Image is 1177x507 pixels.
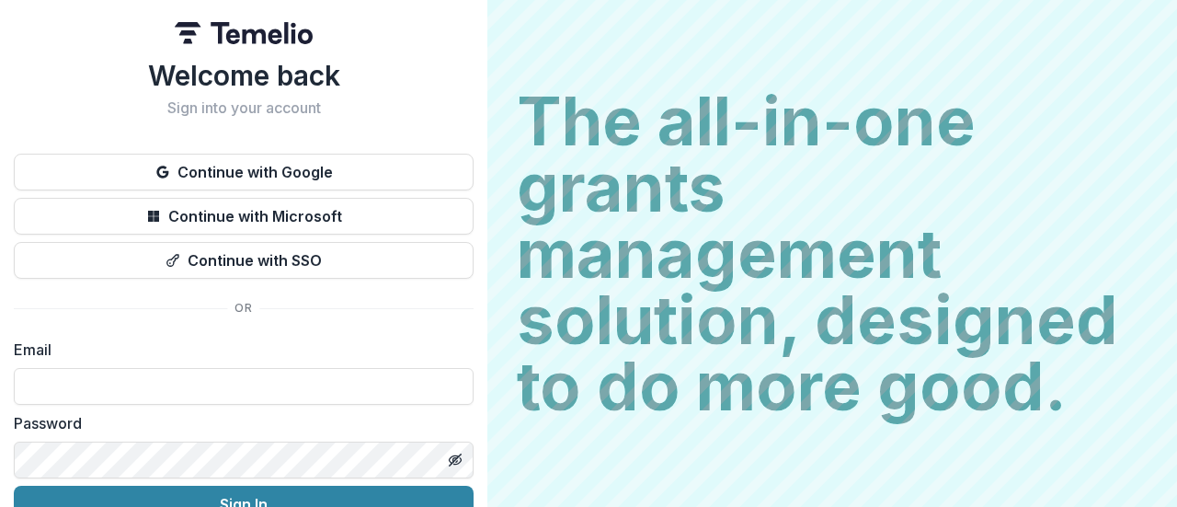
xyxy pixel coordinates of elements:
h1: Welcome back [14,59,474,92]
label: Password [14,412,463,434]
img: Temelio [175,22,313,44]
button: Continue with SSO [14,242,474,279]
button: Toggle password visibility [440,445,470,475]
button: Continue with Microsoft [14,198,474,235]
button: Continue with Google [14,154,474,190]
label: Email [14,339,463,361]
h2: Sign into your account [14,99,474,117]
